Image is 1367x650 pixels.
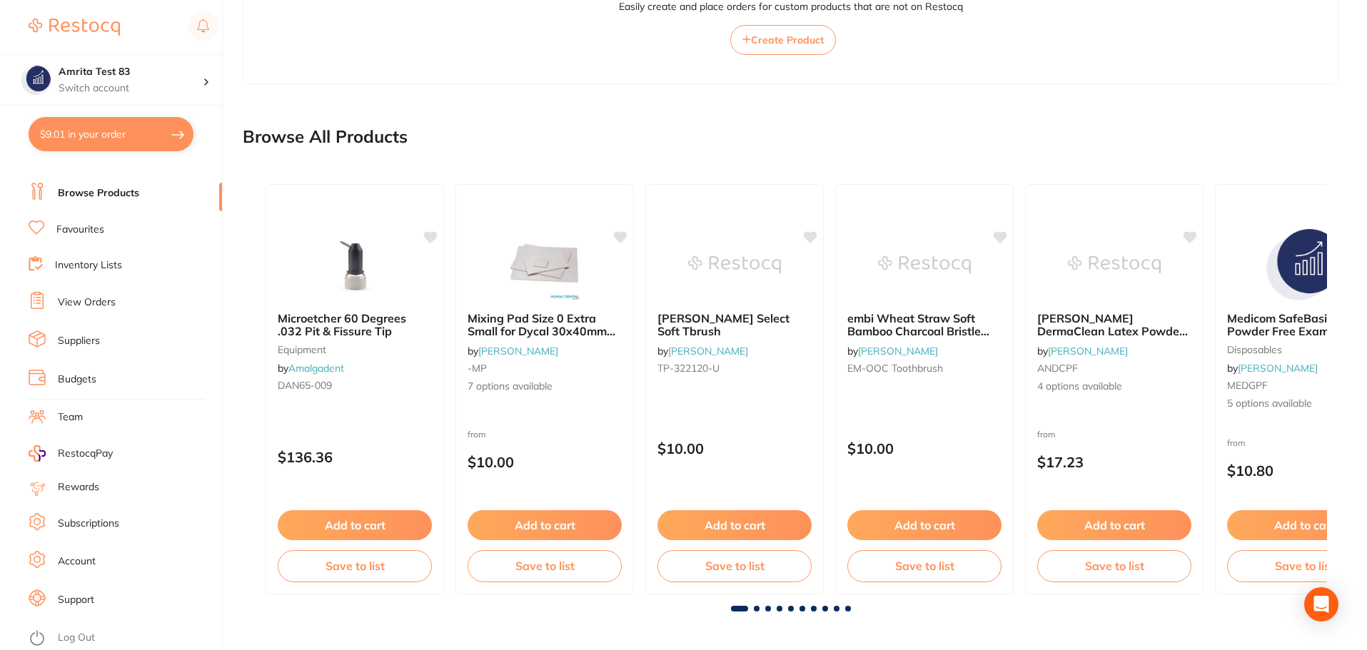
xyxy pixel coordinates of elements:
span: 7 options available [468,380,622,394]
p: Switch account [59,81,203,96]
span: by [847,345,938,357]
a: RestocqPay [29,445,113,462]
button: Save to list [1037,550,1191,582]
a: [PERSON_NAME] [1048,345,1128,357]
a: Suppliers [58,334,100,348]
button: Save to list [468,550,622,582]
span: by [1227,362,1318,375]
small: equipment [278,344,432,355]
p: $10.00 [468,454,622,470]
button: Add to cart [657,510,812,540]
b: TePe Select Soft Tbrush [657,312,812,338]
span: TP-322120-U [657,362,720,375]
span: Mixing Pad Size 0 Extra Small for Dycal 30x40mm each [468,311,615,352]
button: Add to cart [847,510,1002,540]
span: by [468,345,558,357]
a: [PERSON_NAME] [478,345,558,357]
img: Amrita Test 83 [22,66,51,94]
a: Support [58,593,94,607]
span: Create Product [751,34,824,46]
img: Mixing Pad Size 0 Extra Small for Dycal 30x40mm each [498,229,591,300]
a: [PERSON_NAME] [1238,362,1318,375]
img: Microetcher 60 Degrees .032 Pit & Fissure Tip [308,229,401,300]
button: Add to cart [468,510,622,540]
button: Add to cart [278,510,432,540]
a: Restocq Logo [29,11,120,44]
b: Microetcher 60 Degrees .032 Pit & Fissure Tip [278,312,432,338]
span: DAN65-009 [278,379,332,392]
button: $9.01 in your order [29,117,193,151]
img: Ansell DermaClean Latex Powder Free Exam Gloves [1068,229,1161,300]
button: Save to list [278,550,432,582]
span: from [1227,437,1246,448]
img: Medicom SafeBasics Latex Powder Free Exam Gloves [1258,229,1351,300]
span: [PERSON_NAME] DermaClean Latex Powder Free Exam Gloves [1037,311,1188,352]
p: $10.00 [657,440,812,457]
a: Budgets [58,372,96,387]
a: Rewards [58,480,99,494]
span: from [468,429,486,440]
span: Microetcher 60 Degrees .032 Pit & Fissure Tip [278,311,406,338]
a: Inventory Lists [55,258,122,273]
a: Team [58,410,83,425]
p: $136.36 [278,449,432,465]
button: Save to list [847,550,1002,582]
b: embi Wheat Straw Soft Bamboo Charcoal Bristle Toothbrush [847,312,1002,338]
button: Save to list [657,550,812,582]
a: Account [58,554,96,569]
span: MEDGPF [1227,379,1268,392]
p: $10.00 [847,440,1002,457]
a: Amalgadent [288,362,344,375]
span: [PERSON_NAME] Select Soft Tbrush [657,311,790,338]
p: $17.23 [1037,454,1191,470]
b: Mixing Pad Size 0 Extra Small for Dycal 30x40mm each [468,312,622,338]
img: TePe Select Soft Tbrush [688,229,781,300]
a: [PERSON_NAME] [668,345,748,357]
span: by [657,345,748,357]
span: embi Wheat Straw Soft Bamboo Charcoal Bristle Toothbrush [847,311,989,352]
a: View Orders [58,295,116,310]
h4: Amrita Test 83 [59,65,203,79]
span: by [278,362,344,375]
span: EM-OOC Toothbrush [847,362,943,375]
img: RestocqPay [29,445,46,462]
div: Open Intercom Messenger [1304,587,1338,621]
button: Create Product [730,25,836,55]
span: 4 options available [1037,380,1191,394]
button: Add to cart [1037,510,1191,540]
a: [PERSON_NAME] [858,345,938,357]
a: Subscriptions [58,517,119,531]
a: Browse Products [58,186,139,200]
h2: Browse All Products [243,127,408,147]
button: Log Out [29,627,218,650]
a: Favourites [56,223,104,237]
b: Ansell DermaClean Latex Powder Free Exam Gloves [1037,312,1191,338]
span: by [1037,345,1128,357]
span: ANDCPF [1037,362,1078,375]
span: from [1037,429,1056,440]
img: Restocq Logo [29,19,120,36]
span: -MP [468,362,487,375]
img: embi Wheat Straw Soft Bamboo Charcoal Bristle Toothbrush [878,229,971,300]
span: RestocqPay [58,447,113,461]
a: Log Out [58,631,95,645]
